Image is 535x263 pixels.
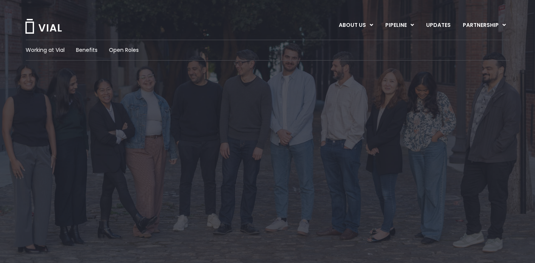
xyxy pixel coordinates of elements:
a: PIPELINEMenu Toggle [379,19,420,32]
a: Open Roles [109,46,139,54]
img: Vial Logo [25,19,62,34]
a: Benefits [76,46,98,54]
a: PARTNERSHIPMenu Toggle [457,19,512,32]
a: ABOUT USMenu Toggle [333,19,379,32]
a: UPDATES [420,19,456,32]
a: Working at Vial [26,46,65,54]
